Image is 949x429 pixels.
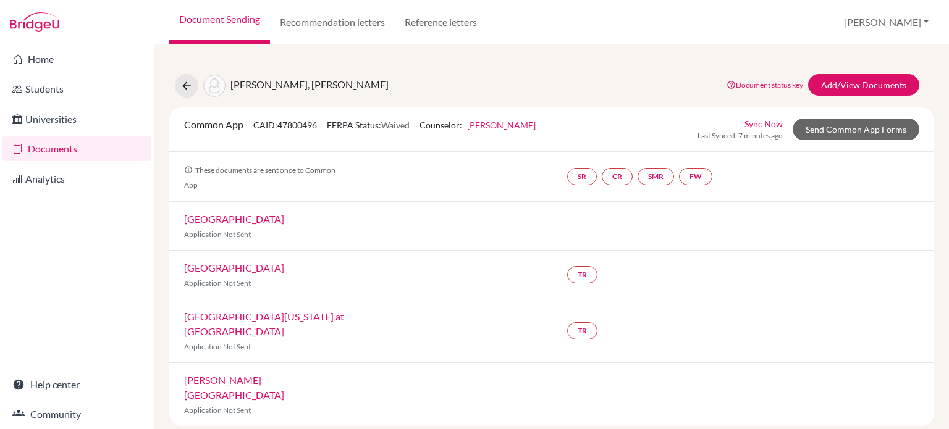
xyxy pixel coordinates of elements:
a: Sync Now [744,117,783,130]
a: Students [2,77,151,101]
span: FERPA Status: [327,120,410,130]
span: Common App [184,119,243,130]
a: Universities [2,107,151,131]
a: Analytics [2,167,151,191]
img: Bridge-U [10,12,59,32]
a: Send Common App Forms [793,119,919,140]
a: Home [2,47,151,72]
a: SR [567,168,597,185]
a: [GEOGRAPHIC_DATA] [184,213,284,225]
a: FW [679,168,712,185]
a: Add/View Documents [808,74,919,96]
a: [PERSON_NAME] [GEOGRAPHIC_DATA] [184,374,284,401]
span: Application Not Sent [184,230,251,239]
a: [GEOGRAPHIC_DATA][US_STATE] at [GEOGRAPHIC_DATA] [184,310,344,337]
span: CAID: 47800496 [253,120,317,130]
span: Last Synced: 7 minutes ago [698,130,783,141]
span: Application Not Sent [184,406,251,415]
a: Documents [2,136,151,161]
a: [PERSON_NAME] [467,120,536,130]
a: Community [2,402,151,427]
span: Application Not Sent [184,342,251,351]
a: [GEOGRAPHIC_DATA] [184,262,284,273]
a: SMR [638,168,674,185]
span: Application Not Sent [184,278,251,288]
a: CR [602,168,633,185]
span: Waived [381,120,410,130]
span: [PERSON_NAME], [PERSON_NAME] [230,78,389,90]
span: These documents are sent once to Common App [184,165,335,190]
a: Help center [2,372,151,397]
a: TR [567,322,597,339]
a: TR [567,266,597,283]
a: Document status key [727,80,803,90]
span: Counselor: [420,120,536,130]
button: [PERSON_NAME] [838,10,934,34]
